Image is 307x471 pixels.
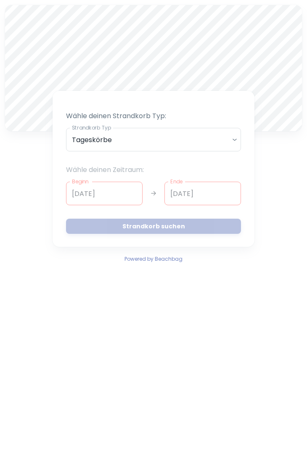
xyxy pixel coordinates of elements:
div: Tageskörbe [66,128,241,151]
a: Powered by Beachbag [124,254,183,264]
label: Ende [170,178,183,185]
p: Wähle deinen Zeitraum: [66,165,241,175]
input: dd.mm.yyyy [66,182,143,205]
input: dd.mm.yyyy [164,182,241,205]
label: Beginn [72,178,89,185]
span: Powered by Beachbag [124,255,183,262]
label: Strandkorb Typ [72,124,111,131]
button: Strandkorb suchen [66,219,241,234]
p: Wähle deinen Strandkorb Typ: [66,111,241,121]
